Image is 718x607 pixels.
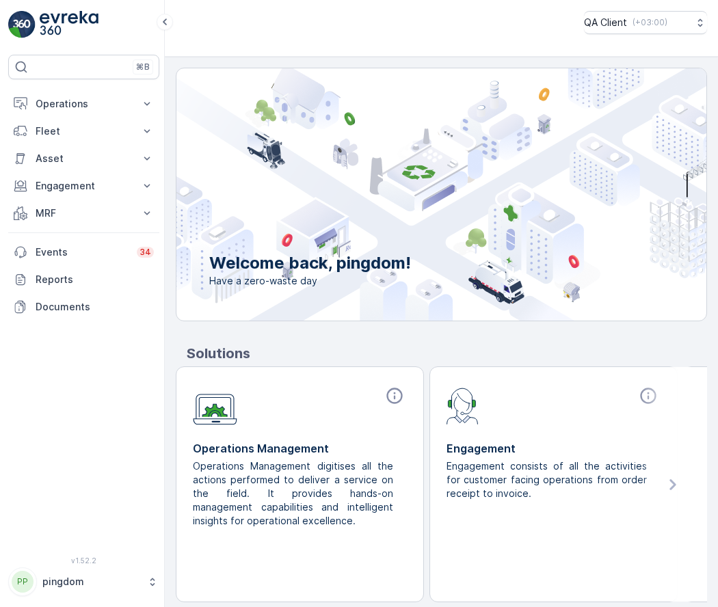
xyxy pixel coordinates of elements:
p: pingdom [42,575,140,589]
button: Operations [8,90,159,118]
p: Operations Management [193,440,407,457]
p: Fleet [36,124,132,138]
span: Have a zero-waste day [209,274,411,288]
img: module-icon [193,386,237,425]
button: QA Client(+03:00) [584,11,707,34]
p: Solutions [187,343,707,364]
p: Documents [36,300,154,314]
a: Reports [8,266,159,293]
p: MRF [36,206,132,220]
button: MRF [8,200,159,227]
p: Asset [36,152,132,165]
a: Events34 [8,239,159,266]
a: Documents [8,293,159,321]
p: Engagement [36,179,132,193]
p: 34 [139,247,151,258]
button: PPpingdom [8,567,159,596]
span: v 1.52.2 [8,556,159,565]
img: module-icon [447,386,479,424]
button: Fleet [8,118,159,145]
button: Asset [8,145,159,172]
p: Operations Management digitises all the actions performed to deliver a service on the field. It p... [193,459,396,528]
img: city illustration [115,68,706,321]
p: Engagement consists of all the activities for customer facing operations from order receipt to in... [447,459,650,500]
img: logo_light-DOdMpM7g.png [40,11,98,38]
p: ( +03:00 ) [633,17,667,28]
p: Operations [36,97,132,111]
p: Events [36,245,129,259]
div: PP [12,571,34,593]
img: logo [8,11,36,38]
p: Welcome back, pingdom! [209,252,411,274]
p: QA Client [584,16,627,29]
button: Engagement [8,172,159,200]
p: ⌘B [136,62,150,72]
p: Reports [36,273,154,286]
p: Engagement [447,440,661,457]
